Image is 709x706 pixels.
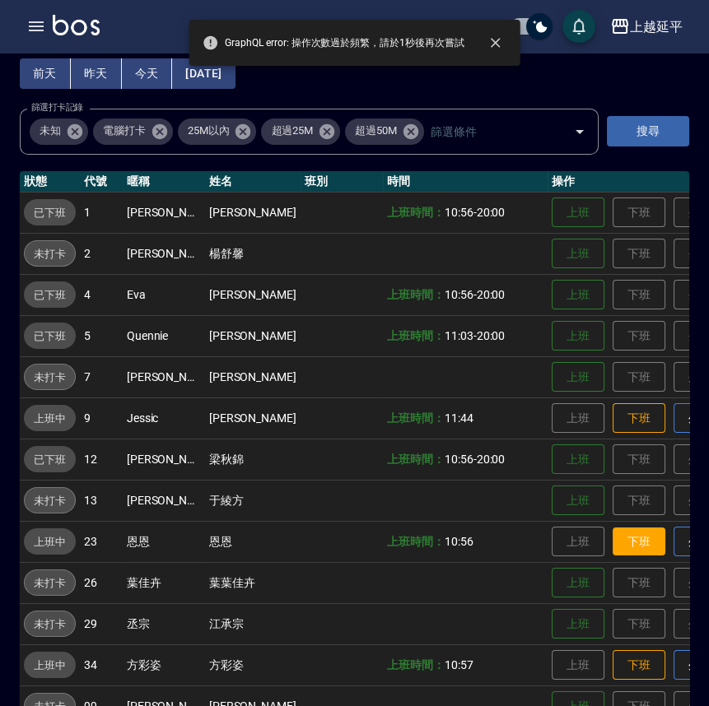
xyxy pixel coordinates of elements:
[25,245,75,262] span: 未打卡
[387,453,445,466] b: 上班時間：
[24,327,76,345] span: 已下班
[387,288,445,301] b: 上班時間：
[80,644,123,685] td: 34
[80,315,123,356] td: 5
[80,192,123,233] td: 1
[205,315,301,356] td: [PERSON_NAME]
[24,533,76,550] span: 上班中
[613,527,665,556] button: 下班
[53,15,100,35] img: Logo
[123,192,205,233] td: [PERSON_NAME]
[552,609,604,639] button: 上班
[123,521,205,562] td: 恩恩
[205,274,301,315] td: [PERSON_NAME]
[205,356,301,397] td: [PERSON_NAME]
[445,288,473,301] span: 10:56
[24,286,76,304] span: 已下班
[552,362,604,392] button: 上班
[80,521,123,562] td: 23
[261,123,323,139] span: 超過25M
[24,451,76,468] span: 已下班
[123,439,205,480] td: [PERSON_NAME]
[24,204,76,221] span: 已下班
[477,288,506,301] span: 20:00
[93,123,156,139] span: 電腦打卡
[80,439,123,480] td: 12
[630,16,683,37] div: 上越延平
[123,603,205,644] td: 丞宗
[123,356,205,397] td: [PERSON_NAME]
[123,315,205,356] td: Quennie
[613,650,665,680] button: 下班
[552,485,604,516] button: 上班
[30,118,88,145] div: 未知
[445,535,473,548] span: 10:56
[25,492,75,509] span: 未打卡
[387,658,445,671] b: 上班時間：
[552,321,604,351] button: 上班
[205,603,301,644] td: 江承宗
[445,411,473,425] span: 11:44
[80,356,123,397] td: 7
[205,233,301,274] td: 楊舒馨
[477,453,506,466] span: 20:00
[478,25,514,61] button: close
[123,480,205,521] td: [PERSON_NAME]
[123,397,205,439] td: Jessic
[123,644,205,685] td: 方彩姿
[552,197,604,228] button: 上班
[172,58,235,89] button: [DATE]
[387,411,445,425] b: 上班時間：
[80,233,123,274] td: 2
[123,562,205,603] td: 葉佳卉
[93,118,173,145] div: 電腦打卡
[613,403,665,434] button: 下班
[80,397,123,439] td: 9
[202,35,464,51] span: GraphQL error: 操作次數過於頻繁，請於1秒後再次嘗試
[178,123,240,139] span: 25M以內
[205,439,301,480] td: 梁秋錦
[383,192,548,233] td: -
[205,192,301,233] td: [PERSON_NAME]
[122,58,173,89] button: 今天
[30,123,71,139] span: 未知
[445,453,473,466] span: 10:56
[205,171,301,193] th: 姓名
[20,171,80,193] th: 狀態
[123,233,205,274] td: [PERSON_NAME]
[445,329,473,342] span: 11:03
[383,439,548,480] td: -
[383,171,548,193] th: 時間
[552,239,604,269] button: 上班
[123,274,205,315] td: Eva
[301,171,383,193] th: 班別
[205,397,301,439] td: [PERSON_NAME]
[445,658,473,671] span: 10:57
[205,644,301,685] td: 方彩姿
[24,410,76,427] span: 上班中
[383,274,548,315] td: -
[25,615,75,633] span: 未打卡
[387,329,445,342] b: 上班時間：
[607,116,689,146] button: 搜尋
[477,329,506,342] span: 20:00
[261,118,340,145] div: 超過25M
[387,535,445,548] b: 上班時間：
[24,657,76,674] span: 上班中
[71,58,122,89] button: 昨天
[205,562,301,603] td: 葉葉佳卉
[562,10,595,43] button: save
[567,118,593,145] button: Open
[445,206,473,219] span: 10:56
[80,274,123,315] td: 4
[427,117,545,146] input: 篩選條件
[383,315,548,356] td: -
[20,58,71,89] button: 前天
[31,101,83,114] label: 篩選打卡記錄
[25,369,75,386] span: 未打卡
[387,206,445,219] b: 上班時間：
[552,280,604,310] button: 上班
[477,206,506,219] span: 20:00
[205,521,301,562] td: 恩恩
[80,480,123,521] td: 13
